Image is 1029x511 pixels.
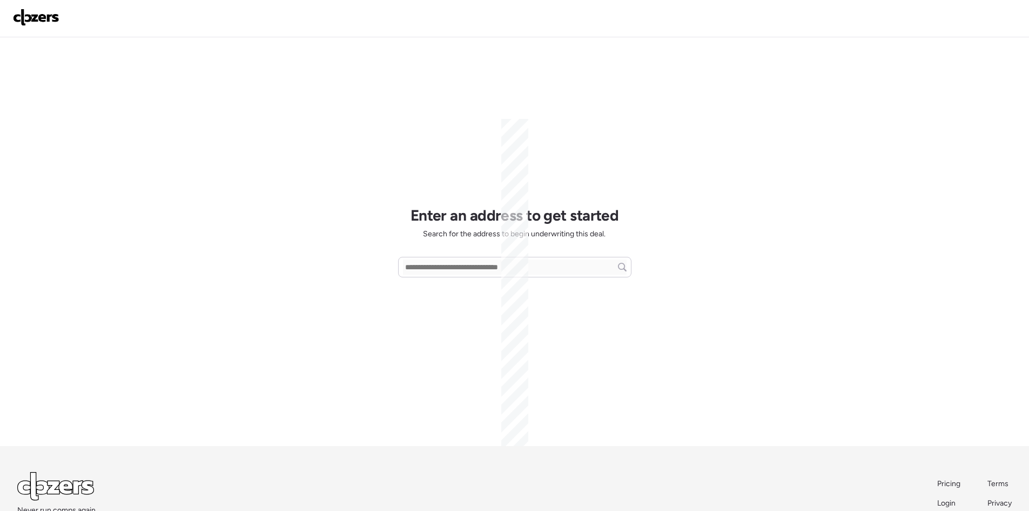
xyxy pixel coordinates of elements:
[987,499,1012,508] span: Privacy
[937,499,956,508] span: Login
[987,479,1012,489] a: Terms
[937,498,961,509] a: Login
[17,472,94,501] img: Logo Light
[13,9,59,26] img: Logo
[937,479,961,489] a: Pricing
[987,479,1008,488] span: Terms
[937,479,960,488] span: Pricing
[411,206,619,224] h1: Enter an address to get started
[987,498,1012,509] a: Privacy
[423,229,606,240] span: Search for the address to begin underwriting this deal.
